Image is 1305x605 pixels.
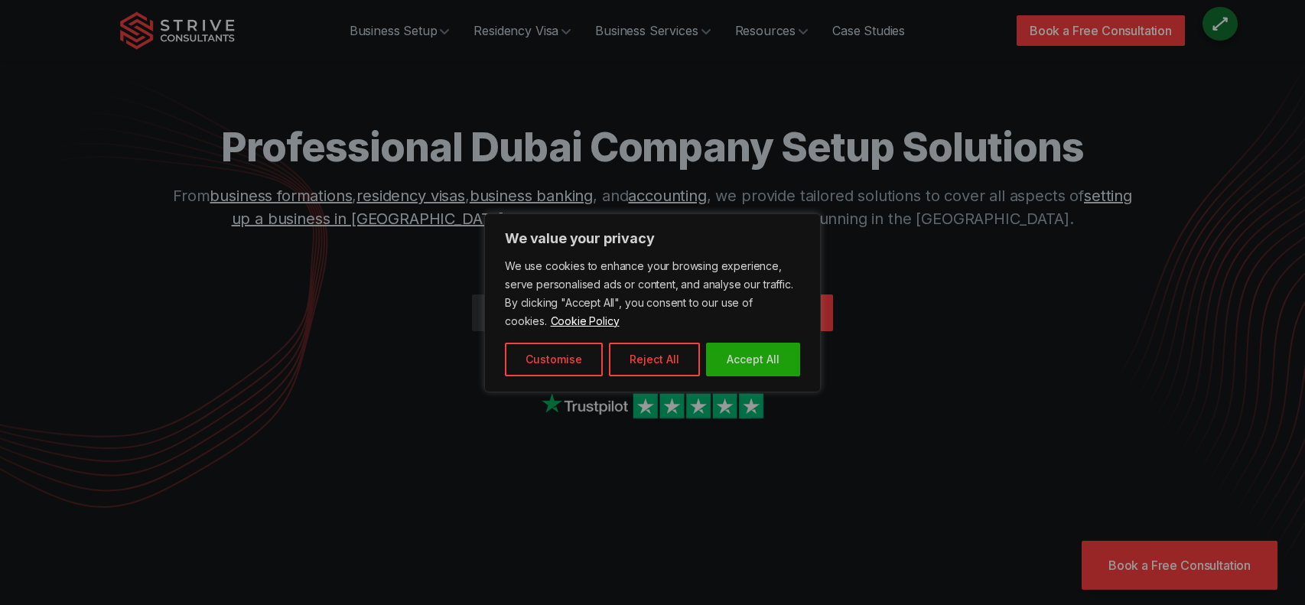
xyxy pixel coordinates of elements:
div: We value your privacy [484,213,821,392]
button: Reject All [609,343,700,376]
p: We value your privacy [505,229,800,248]
button: Accept All [706,343,800,376]
p: We use cookies to enhance your browsing experience, serve personalised ads or content, and analys... [505,257,800,330]
a: Cookie Policy [550,314,620,328]
button: Customise [505,343,603,376]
